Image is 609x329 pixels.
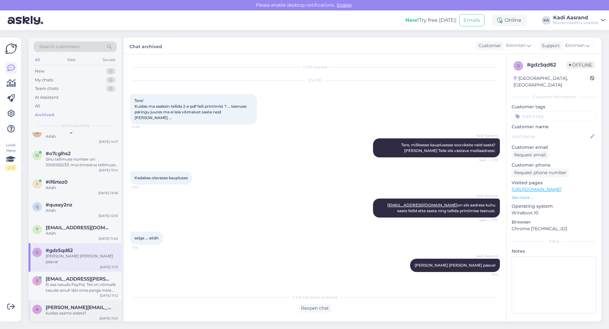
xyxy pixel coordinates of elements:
span: Seen ✓ 11:10 [474,158,498,162]
div: AI Assistant [35,94,58,101]
div: Socials [101,56,117,64]
div: [GEOGRAPHIC_DATA], [GEOGRAPHIC_DATA] [514,75,590,88]
div: Reopen chat [298,304,331,313]
span: on siis aadress kuhu saate failid ette saata ning tellida printimise teenust. [387,203,496,213]
button: Emails [459,14,484,26]
span: Kadi Aasrand [474,193,498,198]
div: Customer [476,42,501,49]
span: t [36,227,38,232]
span: Estonian [565,42,585,49]
span: Kadi Aasrand [474,133,498,138]
span: Search customers [39,43,80,50]
div: [DATE] 11:12 [100,293,118,298]
span: Offline [566,61,594,68]
span: #o7cglhs2 [46,151,71,156]
label: Chat archived [129,41,162,50]
span: i [36,181,38,186]
span: q [36,204,39,209]
div: 0 [106,68,115,74]
p: Customer name [512,123,596,130]
div: All [34,56,41,64]
span: anne@isk-refleks.ee [46,305,112,310]
span: Kadi Aasrand [474,254,498,258]
div: Try free [DATE]: [405,16,457,24]
div: Customer information [512,94,596,100]
span: Tere, millisesse kauplusesse sooviksite neid saata? [PERSON_NAME] Teile siis vastava meiliaadressi. [401,142,496,153]
a: [EMAIL_ADDRESS][DOMAIN_NAME] [387,203,457,207]
div: Aitäh. [46,134,118,139]
span: sue.bryan@gmail.com [46,276,112,282]
div: [DATE] 11:01 [100,316,118,321]
span: g [36,250,39,255]
div: Sinu tellimuse number on: 2000265233. mul õnnestus tellimuse kinnitamine. See tellimuse kinnitus ... [46,156,118,168]
span: [PERSON_NAME] [PERSON_NAME] päeva! [415,263,495,268]
p: See more ... [512,195,596,200]
div: Kadi Aasrand [553,15,598,20]
span: s [36,278,38,283]
span: o [36,153,39,158]
div: Online [492,15,527,26]
p: Customer email [512,144,596,151]
span: a [36,307,39,312]
div: [PERSON_NAME] [PERSON_NAME] päeva! [46,253,118,265]
div: Extra [512,238,596,244]
span: 11:12 [132,245,156,250]
div: Support [539,42,560,49]
div: Büroomaailm's website [553,20,598,25]
div: Ei saa tasuda PayPal. Teil on võimalik tasuda ainult läbi oma panga meie arvelduskontole, mille a... [46,282,118,293]
div: Web [66,56,77,64]
div: KA [542,16,551,25]
div: [DATE] [130,78,500,83]
p: Browser [512,219,596,225]
p: Visited pages [512,180,596,186]
span: n [36,130,39,135]
span: #qusey2nz [46,202,72,208]
div: Aitäh. [46,185,118,191]
div: 0 [106,85,115,92]
div: [DATE] 11:40 [99,236,118,241]
span: 11:09 [132,125,156,130]
span: Kadakas olevasse kauplusse [134,175,188,180]
div: 2 / 3 [5,165,16,171]
div: [DATE] 11:13 [100,265,118,269]
span: Seen ✓ 11:12 [474,218,498,223]
div: Aitäh. [46,231,118,236]
p: Operating system [512,203,596,210]
p: Chrome [TECHNICAL_ID] [512,225,596,232]
p: Notes [512,248,596,255]
p: Customer phone [512,162,596,168]
input: Add a tag [512,111,596,121]
span: #if6rtez0 [46,179,68,185]
p: Customer tags [512,104,596,110]
span: #gdz5qd62 [46,248,73,253]
img: Askly Logo [5,43,17,55]
span: Chat has been archived [293,294,337,300]
div: Request email [512,151,548,159]
div: New [35,68,44,74]
div: Chat started [130,64,500,70]
span: 11:10 [132,185,156,190]
div: Look Here [5,142,16,171]
div: My chats [35,77,53,83]
a: Kadi AasrandBüroomaailm's website [553,15,605,25]
a: [URL][DOMAIN_NAME] [512,187,561,192]
div: Team chats [35,85,58,92]
div: 0 [106,77,115,83]
span: Enable [335,2,354,8]
div: Request phone number [512,168,569,177]
div: [DATE] 12:53 [99,213,118,218]
div: # gdz5qd62 [527,61,566,69]
span: Archived chats [61,123,89,129]
span: Tere! Kuidas ma saaksin tellida 2-e pdf faili printimist ? ... teenuse päringu juures ma ei leia ... [134,98,247,120]
p: Windows 10 [512,210,596,216]
span: g [517,63,520,68]
span: tiina.prants@coffeeaddress.ee [46,225,112,231]
div: Archived [35,112,54,118]
div: [DATE] 13:14 [99,168,118,173]
div: [DATE] 13:06 [98,191,118,195]
div: [DATE] 14:17 [99,139,118,144]
b: New! [405,17,419,23]
span: Estonian [506,42,526,49]
div: kuidas saame aidata? [46,310,118,316]
input: Add name [512,133,589,140]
